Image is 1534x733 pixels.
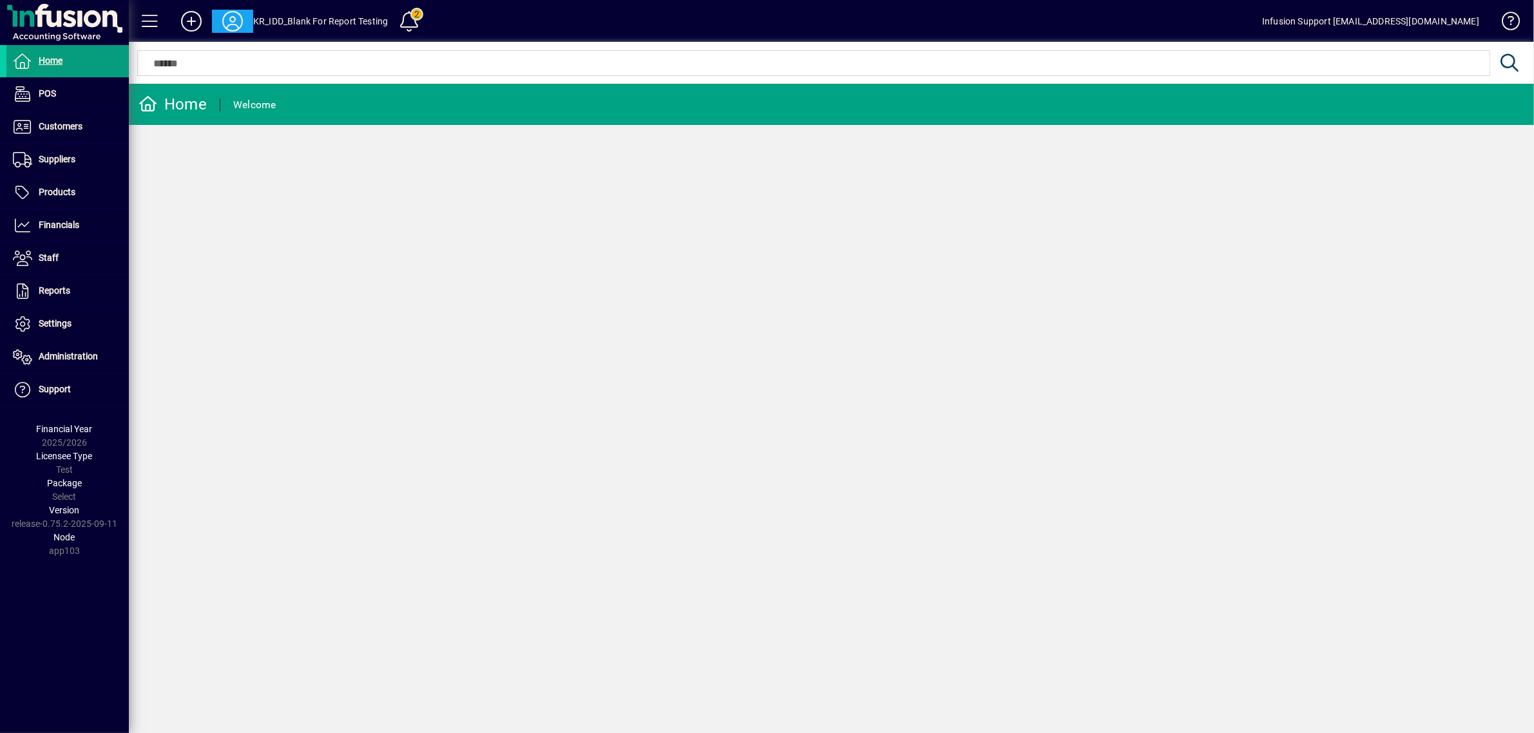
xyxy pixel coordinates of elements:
[37,451,93,461] span: Licensee Type
[6,275,129,307] a: Reports
[171,10,212,33] button: Add
[6,374,129,406] a: Support
[1492,3,1518,44] a: Knowledge Base
[47,478,82,488] span: Package
[212,10,253,33] button: Profile
[39,88,56,99] span: POS
[6,242,129,274] a: Staff
[39,121,82,131] span: Customers
[6,341,129,373] a: Administration
[39,220,79,230] span: Financials
[6,176,129,209] a: Products
[39,252,59,263] span: Staff
[6,308,129,340] a: Settings
[1262,11,1479,32] div: Infusion Support [EMAIL_ADDRESS][DOMAIN_NAME]
[139,94,207,115] div: Home
[39,384,71,394] span: Support
[6,209,129,242] a: Financials
[253,11,388,32] div: KR_IDD_Blank For Report Testing
[39,351,98,361] span: Administration
[6,111,129,143] a: Customers
[39,55,62,66] span: Home
[39,318,72,328] span: Settings
[39,285,70,296] span: Reports
[50,505,80,515] span: Version
[6,78,129,110] a: POS
[6,144,129,176] a: Suppliers
[37,424,93,434] span: Financial Year
[39,154,75,164] span: Suppliers
[54,532,75,542] span: Node
[39,187,75,197] span: Products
